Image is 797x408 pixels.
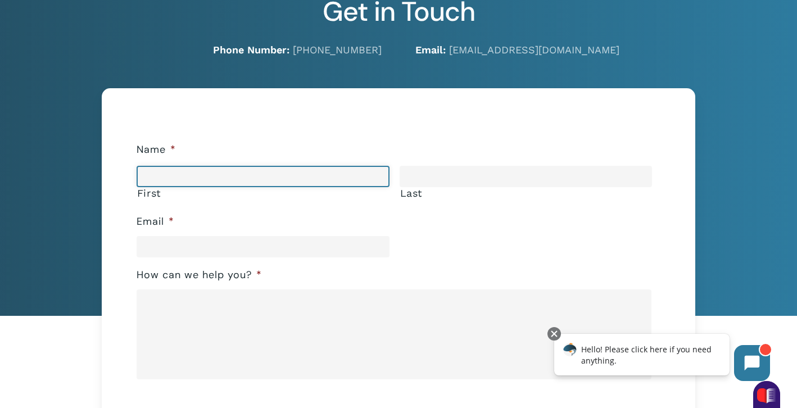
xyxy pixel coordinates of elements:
label: Email [137,215,174,228]
iframe: Chatbot [542,325,781,392]
strong: Email: [415,44,446,56]
strong: Phone Number: [213,44,289,56]
a: [PHONE_NUMBER] [293,44,382,56]
label: How can we help you? [137,269,262,282]
label: First [137,188,390,199]
label: Last [400,188,653,199]
label: Name [137,143,176,156]
a: [EMAIL_ADDRESS][DOMAIN_NAME] [449,44,619,56]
